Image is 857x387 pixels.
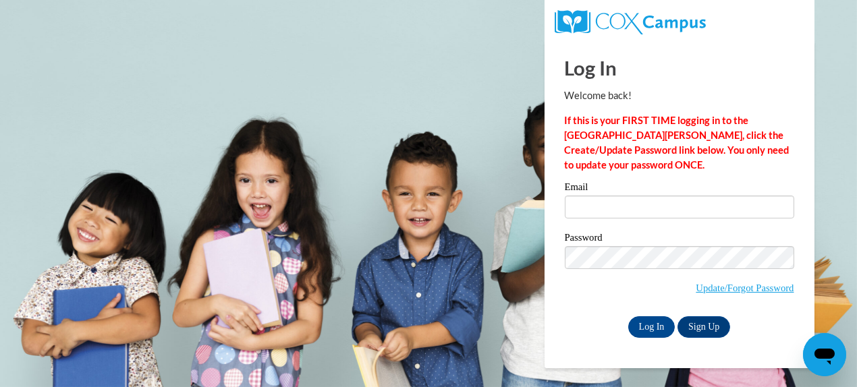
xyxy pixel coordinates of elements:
[565,182,794,196] label: Email
[555,10,706,34] img: COX Campus
[628,316,675,338] input: Log In
[565,115,790,171] strong: If this is your FIRST TIME logging in to the [GEOGRAPHIC_DATA][PERSON_NAME], click the Create/Upd...
[678,316,730,338] a: Sign Up
[565,88,794,103] p: Welcome back!
[565,54,794,82] h1: Log In
[696,282,794,293] a: Update/Forgot Password
[565,233,794,246] label: Password
[803,333,846,376] iframe: Button to launch messaging window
